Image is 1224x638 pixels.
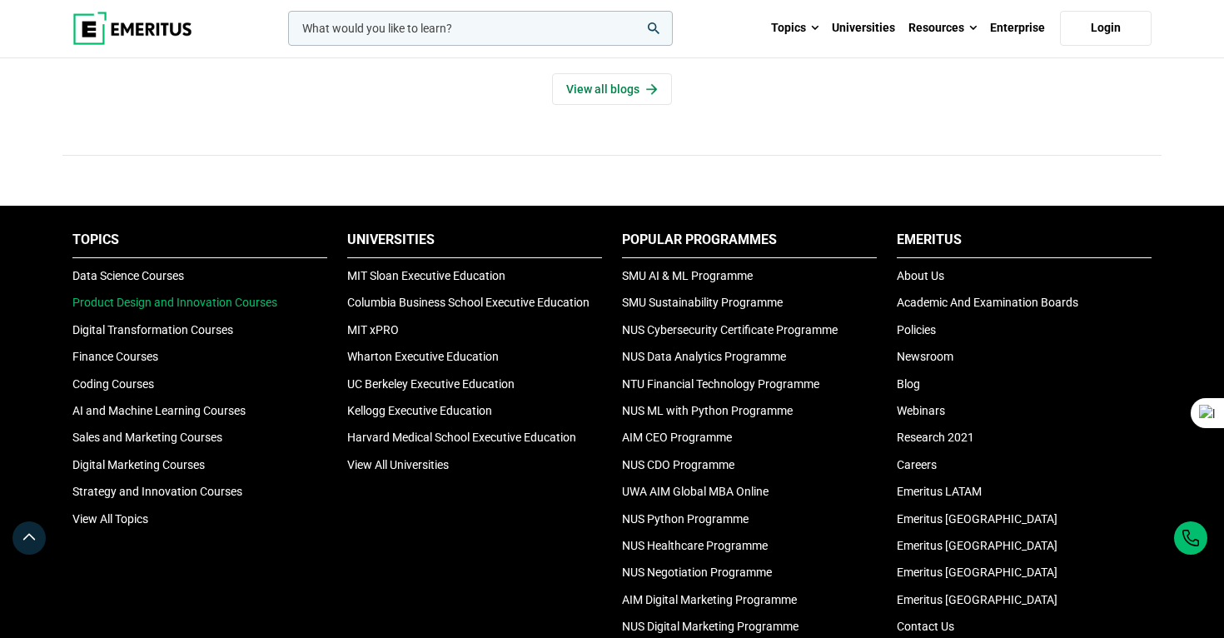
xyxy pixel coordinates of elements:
a: View All Universities [347,458,449,471]
a: View all blogs [552,73,672,105]
a: Coding Courses [72,377,154,391]
a: Contact Us [897,620,954,633]
a: Sales and Marketing Courses [72,431,222,444]
a: Academic And Examination Boards [897,296,1078,309]
a: About Us [897,269,944,282]
a: Kellogg Executive Education [347,404,492,417]
input: woocommerce-product-search-field-0 [288,11,673,46]
a: NUS Cybersecurity Certificate Programme [622,323,838,336]
a: SMU Sustainability Programme [622,296,783,309]
a: AIM CEO Programme [622,431,732,444]
a: Wharton Executive Education [347,350,499,363]
a: Emeritus [GEOGRAPHIC_DATA] [897,512,1057,526]
a: MIT Sloan Executive Education [347,269,505,282]
a: Login [1060,11,1152,46]
a: Emeritus [GEOGRAPHIC_DATA] [897,593,1057,606]
a: NUS ML with Python Programme [622,404,793,417]
a: Emeritus [GEOGRAPHIC_DATA] [897,566,1057,579]
a: Policies [897,323,936,336]
a: Research 2021 [897,431,974,444]
a: MIT xPRO [347,323,399,336]
a: Finance Courses [72,350,158,363]
a: NUS Data Analytics Programme [622,350,786,363]
a: AIM Digital Marketing Programme [622,593,797,606]
a: NUS Python Programme [622,512,749,526]
a: Digital Transformation Courses [72,323,233,336]
a: Careers [897,458,937,471]
a: Emeritus LATAM [897,485,982,498]
a: Strategy and Innovation Courses [72,485,242,498]
a: Harvard Medical School Executive Education [347,431,576,444]
a: NTU Financial Technology Programme [622,377,819,391]
a: NUS Digital Marketing Programme [622,620,799,633]
a: Product Design and Innovation Courses [72,296,277,309]
a: Data Science Courses [72,269,184,282]
a: View All Topics [72,512,148,526]
a: Columbia Business School Executive Education [347,296,590,309]
a: NUS Healthcare Programme [622,539,768,552]
a: Webinars [897,404,945,417]
a: Emeritus [GEOGRAPHIC_DATA] [897,539,1057,552]
a: SMU AI & ML Programme [622,269,753,282]
a: NUS CDO Programme [622,458,734,471]
img: View all articles [646,83,658,95]
a: Digital Marketing Courses [72,458,205,471]
a: AI and Machine Learning Courses [72,404,246,417]
a: NUS Negotiation Programme [622,566,772,579]
a: Newsroom [897,350,953,363]
a: Blog [897,377,920,391]
a: UWA AIM Global MBA Online [622,485,769,498]
a: UC Berkeley Executive Education [347,377,515,391]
